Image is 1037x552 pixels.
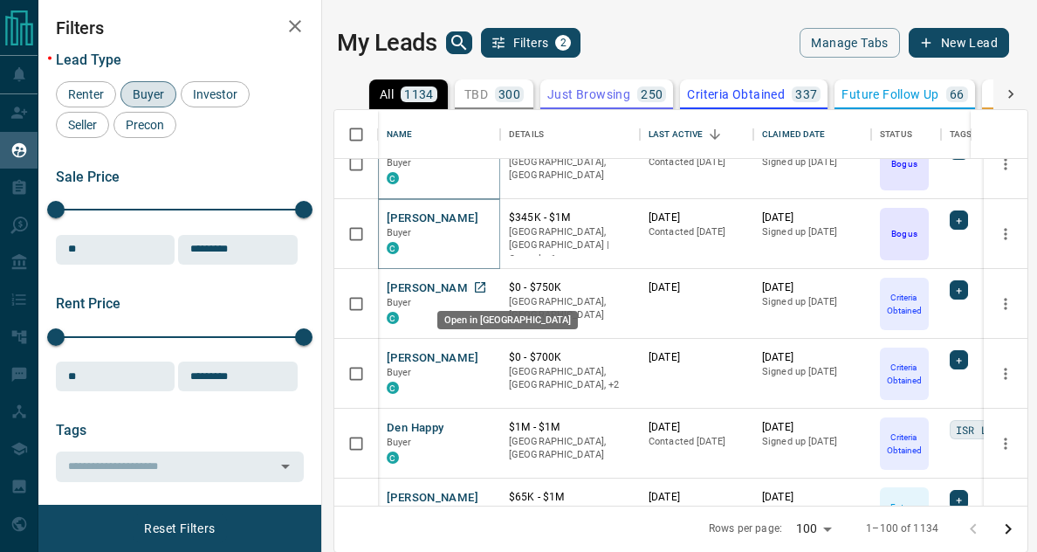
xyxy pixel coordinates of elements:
[762,210,862,225] p: [DATE]
[649,420,745,435] p: [DATE]
[509,350,631,365] p: $0 - $700K
[56,295,120,312] span: Rent Price
[789,516,838,542] div: 100
[56,81,116,107] div: Renter
[762,365,862,379] p: Signed up [DATE]
[387,490,478,507] button: [PERSON_NAME]
[762,420,862,435] p: [DATE]
[387,382,399,394] div: condos.ca
[378,110,500,159] div: Name
[181,81,250,107] div: Investor
[387,367,412,378] span: Buyer
[703,122,727,147] button: Sort
[762,435,862,449] p: Signed up [DATE]
[950,280,968,300] div: +
[649,155,745,169] p: Contacted [DATE]
[120,118,170,132] span: Precon
[950,350,968,369] div: +
[649,210,745,225] p: [DATE]
[991,512,1026,547] button: Go to next page
[882,291,927,317] p: Criteria Obtained
[956,421,1006,438] span: ISR Lead
[387,437,412,448] span: Buyer
[120,81,176,107] div: Buyer
[387,210,478,227] button: [PERSON_NAME]
[649,435,745,449] p: Contacted [DATE]
[273,454,298,479] button: Open
[387,157,412,169] span: Buyer
[649,225,745,239] p: Contacted [DATE]
[795,88,817,100] p: 337
[753,110,871,159] div: Claimed Date
[641,88,663,100] p: 250
[762,225,862,239] p: Signed up [DATE]
[909,28,1009,58] button: New Lead
[113,112,176,138] div: Precon
[649,505,745,519] p: Contacted [DATE]
[882,431,927,457] p: Criteria Obtained
[871,110,941,159] div: Status
[509,155,631,183] p: [GEOGRAPHIC_DATA], [GEOGRAPHIC_DATA]
[437,311,578,329] div: Open in [GEOGRAPHIC_DATA]
[404,88,434,100] p: 1134
[509,435,631,462] p: [GEOGRAPHIC_DATA], [GEOGRAPHIC_DATA]
[992,361,1019,387] button: more
[882,500,927,527] p: Future Follow Up
[649,110,703,159] div: Last Active
[56,169,120,185] span: Sale Price
[509,225,631,266] p: Toronto
[509,210,631,225] p: $345K - $1M
[640,110,753,159] div: Last Active
[464,88,488,100] p: TBD
[950,490,968,509] div: +
[56,17,304,38] h2: Filters
[509,490,631,505] p: $65K - $1M
[62,87,110,101] span: Renter
[547,88,630,100] p: Just Browsing
[762,490,862,505] p: [DATE]
[387,227,412,238] span: Buyer
[62,118,103,132] span: Seller
[992,431,1019,457] button: more
[956,211,962,229] span: +
[509,295,631,322] p: [GEOGRAPHIC_DATA], [GEOGRAPHIC_DATA]
[762,505,862,519] p: Signed up [DATE]
[891,157,917,170] p: Bogus
[687,88,785,100] p: Criteria Obtained
[500,110,640,159] div: Details
[762,110,826,159] div: Claimed Date
[380,88,394,100] p: All
[950,210,968,230] div: +
[387,452,399,464] div: condos.ca
[387,110,413,159] div: Name
[956,491,962,508] span: +
[557,37,569,49] span: 2
[649,350,745,365] p: [DATE]
[992,221,1019,247] button: more
[762,350,862,365] p: [DATE]
[387,420,443,437] button: Den Happy
[481,28,581,58] button: Filters2
[649,490,745,505] p: [DATE]
[387,172,399,184] div: condos.ca
[509,365,631,392] p: West End, Toronto
[762,280,862,295] p: [DATE]
[56,422,86,438] span: Tags
[649,280,745,295] p: [DATE]
[498,88,520,100] p: 300
[841,88,938,100] p: Future Follow Up
[956,351,962,369] span: +
[387,312,399,324] div: condos.ca
[56,112,109,138] div: Seller
[387,280,478,297] button: [PERSON_NAME]
[891,227,917,240] p: Bogus
[337,29,437,57] h1: My Leads
[187,87,244,101] span: Investor
[509,280,631,295] p: $0 - $750K
[387,297,412,308] span: Buyer
[709,521,782,536] p: Rows per page:
[950,110,972,159] div: Tags
[469,276,491,299] a: Open in New Tab
[992,151,1019,177] button: more
[956,281,962,299] span: +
